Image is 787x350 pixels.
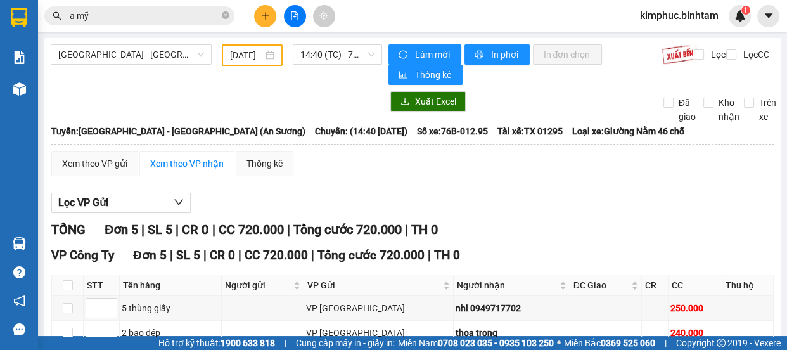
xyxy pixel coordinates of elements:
span: question-circle [13,266,25,278]
span: Đơn 5 [105,222,138,237]
span: ⚪️ [557,340,561,346]
span: Loại xe: Giường Nằm 46 chỗ [572,124,684,138]
span: | [428,248,431,262]
span: close-circle [222,10,229,22]
span: SL 5 [148,222,172,237]
span: bar-chart [399,70,409,81]
span: plus [261,11,270,20]
span: | [170,248,173,262]
span: CR 0 [182,222,208,237]
img: icon-new-feature [734,10,746,22]
th: STT [84,275,120,296]
span: Thống kê [414,68,452,82]
span: file-add [290,11,299,20]
button: In đơn chọn [533,44,602,65]
strong: 0708 023 035 - 0935 103 250 [438,338,554,348]
button: aim [313,5,335,27]
div: Xem theo VP gửi [62,157,127,171]
button: caret-down [757,5,779,27]
span: CC 720.000 [245,248,308,262]
span: Đơn 5 [133,248,167,262]
span: message [13,323,25,335]
div: nhi 0949717702 [456,301,568,315]
span: copyright [717,339,726,347]
span: Chuyến: (14:40 [DATE]) [315,124,407,138]
span: SL 5 [176,248,200,262]
span: search [53,11,61,20]
strong: 0369 525 060 [601,338,655,348]
div: VP [GEOGRAPHIC_DATA] [306,326,451,340]
span: CC 720.000 [218,222,283,237]
span: Tổng cước 720.000 [317,248,425,262]
span: down [174,197,184,207]
button: syncLàm mới [388,44,461,65]
button: plus [254,5,276,27]
span: Sài Gòn - Quảng Ngãi (An Sương) [58,45,204,64]
div: 2 bao dép [122,326,219,340]
span: VP Gửi [307,278,440,292]
span: Tài xế: TX 01295 [497,124,563,138]
span: | [176,222,179,237]
button: file-add [284,5,306,27]
span: Trên xe [754,96,781,124]
span: Lọc VP Gửi [58,195,108,211]
span: CR 0 [210,248,235,262]
th: Thu hộ [722,275,774,296]
span: In phơi [490,48,520,62]
div: 5 thùng giấy [122,301,219,315]
span: Miền Bắc [564,336,655,350]
button: downloadXuất Excel [390,91,466,112]
img: logo-vxr [11,8,27,27]
span: | [404,222,407,237]
span: TH 0 [411,222,437,237]
th: CR [642,275,669,296]
span: Xuất Excel [414,94,456,108]
span: close-circle [222,11,229,19]
span: download [400,97,409,107]
span: 14:40 (TC) - 76B-012.95 [300,45,374,64]
td: VP Tân Bình [304,296,454,321]
span: aim [319,11,328,20]
img: solution-icon [13,51,26,64]
span: | [665,336,667,350]
input: Tìm tên, số ĐT hoặc mã đơn [70,9,219,23]
div: 250.000 [670,301,720,315]
td: VP Tân Bình [304,321,454,346]
button: Lọc VP Gửi [51,193,191,213]
span: ĐC Giao [573,278,629,292]
span: Người nhận [457,278,557,292]
img: warehouse-icon [13,82,26,96]
span: Số xe: 76B-012.95 [417,124,488,138]
th: CC [669,275,722,296]
div: Thống kê [246,157,283,171]
img: 9k= [662,44,698,65]
span: Làm mới [414,48,451,62]
span: Kho nhận [713,96,745,124]
b: Tuyến: [GEOGRAPHIC_DATA] - [GEOGRAPHIC_DATA] (An Sương) [51,126,305,136]
span: printer [475,50,485,60]
span: sync [399,50,409,60]
strong: 1900 633 818 [221,338,275,348]
span: Hỗ trợ kỹ thuật: [158,336,275,350]
span: 1 [743,6,748,15]
span: kimphuc.binhtam [630,8,729,23]
sup: 1 [741,6,750,15]
th: Tên hàng [120,275,222,296]
span: TỔNG [51,222,86,237]
button: bar-chartThống kê [388,65,463,85]
span: | [311,248,314,262]
div: Xem theo VP nhận [150,157,224,171]
span: Lọc CC [738,48,771,62]
span: notification [13,295,25,307]
span: | [141,222,144,237]
span: Cung cấp máy in - giấy in: [296,336,395,350]
span: Lọc CR [706,48,739,62]
span: VP Công Ty [51,248,114,262]
span: Đã giao [674,96,701,124]
span: caret-down [763,10,774,22]
span: Tổng cước 720.000 [293,222,401,237]
img: warehouse-icon [13,237,26,250]
span: | [203,248,207,262]
span: TH 0 [434,248,460,262]
div: thoa trong [456,326,568,340]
